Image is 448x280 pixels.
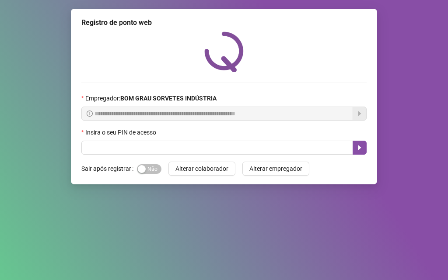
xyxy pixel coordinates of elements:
[204,31,244,72] img: QRPoint
[81,17,367,28] div: Registro de ponto web
[168,162,235,176] button: Alterar colaborador
[81,128,162,137] label: Insira o seu PIN de acesso
[175,164,228,173] span: Alterar colaborador
[249,164,302,173] span: Alterar empregador
[120,95,217,102] strong: BOM GRAU SORVETES INDÚSTRIA
[81,162,137,176] label: Sair após registrar
[242,162,309,176] button: Alterar empregador
[85,93,217,103] span: Empregador :
[356,144,363,151] span: caret-right
[87,111,93,117] span: info-circle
